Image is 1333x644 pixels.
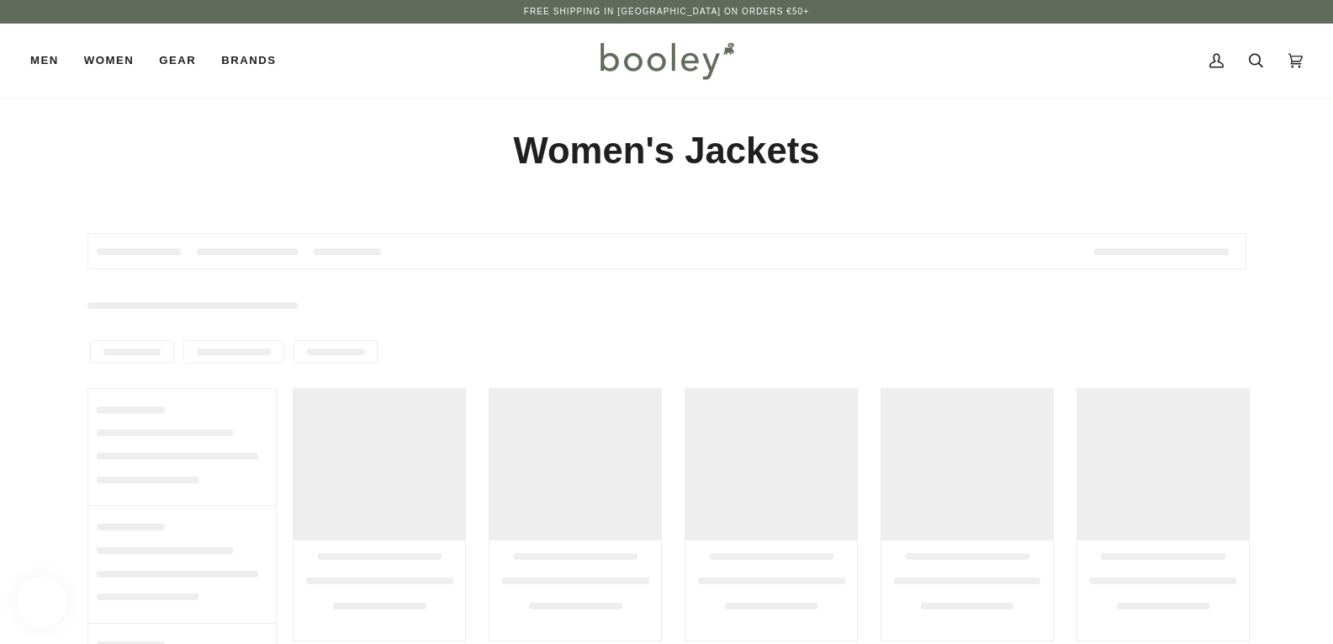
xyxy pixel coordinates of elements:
[30,24,71,98] a: Men
[146,24,209,98] a: Gear
[593,36,740,85] img: Booley
[221,52,276,69] span: Brands
[209,24,288,98] a: Brands
[87,128,1246,174] h1: Women's Jackets
[71,24,146,98] a: Women
[524,5,809,19] p: Free Shipping in [GEOGRAPHIC_DATA] on Orders €50+
[30,52,59,69] span: Men
[84,52,134,69] span: Women
[17,577,67,627] iframe: Button to open loyalty program pop-up
[159,52,196,69] span: Gear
